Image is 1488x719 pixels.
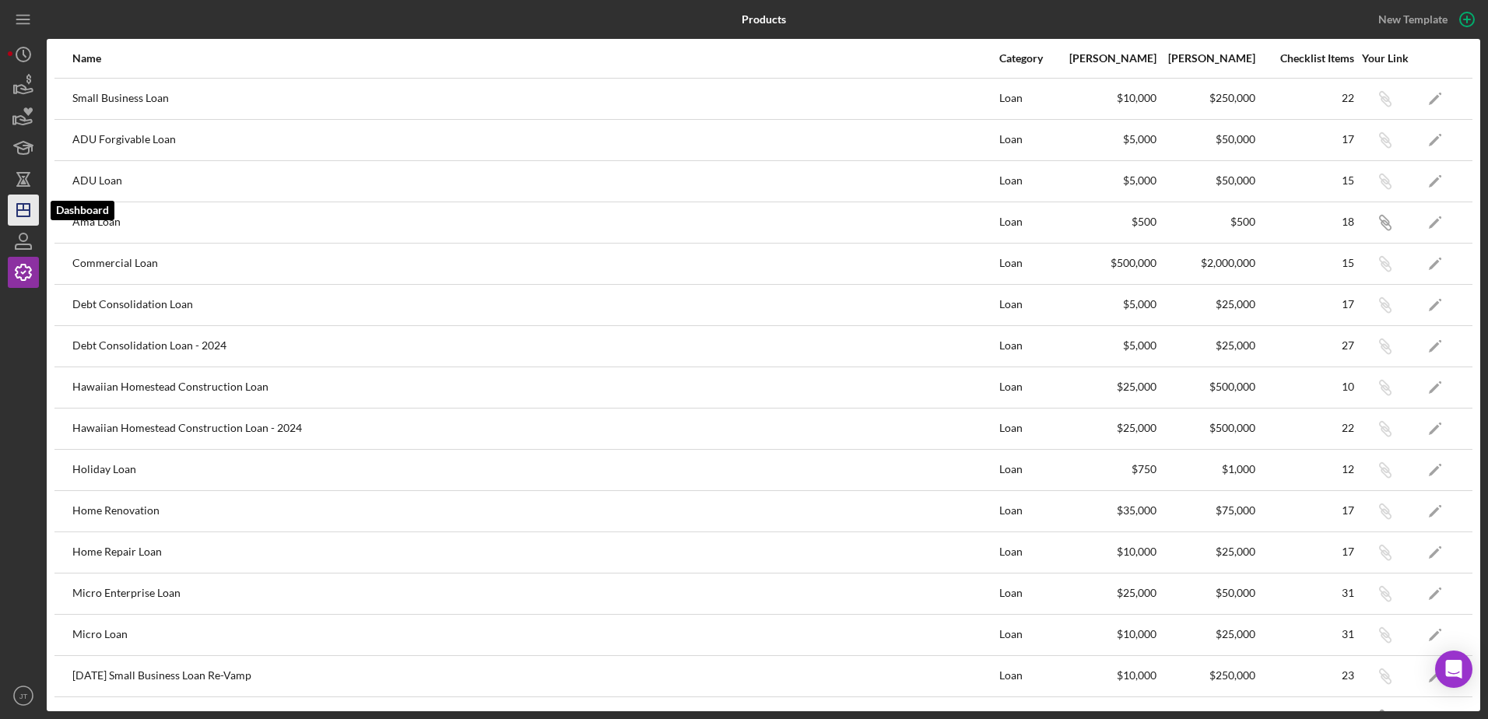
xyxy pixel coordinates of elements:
div: 15 [1257,174,1354,187]
div: [PERSON_NAME] [1158,52,1255,65]
div: Loan [999,533,1058,572]
div: Micro Enterprise Loan [72,574,998,613]
div: Loan [999,368,1058,407]
div: $750 [1059,463,1156,475]
div: $5,000 [1059,298,1156,310]
div: Loan [999,79,1058,118]
div: Your Link [1356,52,1414,65]
div: Commercial Loan [72,244,998,283]
b: Products [742,13,786,26]
div: $5,000 [1059,339,1156,352]
div: $35,000 [1059,504,1156,517]
div: $250,000 [1158,669,1255,682]
div: Debt Consolidation Loan [72,286,998,324]
div: $2,000,000 [1158,257,1255,269]
text: JT [19,692,28,700]
div: Loan [999,451,1058,489]
div: Loan [999,162,1058,201]
div: $5,000 [1059,133,1156,146]
div: 15 [1257,257,1354,269]
div: Loan [999,574,1058,613]
div: Name [72,52,998,65]
div: 22 [1257,92,1354,104]
div: Loan [999,121,1058,160]
div: Loan [999,244,1058,283]
div: $25,000 [1158,298,1255,310]
div: $75,000 [1158,504,1255,517]
div: $25,000 [1158,628,1255,640]
div: 17 [1257,504,1354,517]
div: New Template [1378,8,1448,31]
div: $500,000 [1158,422,1255,434]
div: ADU Forgivable Loan [72,121,998,160]
div: Loan [999,409,1058,448]
div: $25,000 [1059,381,1156,393]
div: Loan [999,327,1058,366]
div: $10,000 [1059,545,1156,558]
div: 27 [1257,339,1354,352]
div: $500,000 [1158,381,1255,393]
div: $25,000 [1158,545,1255,558]
div: 17 [1257,545,1354,558]
div: 18 [1257,216,1354,228]
div: $25,000 [1059,422,1156,434]
div: $25,000 [1158,339,1255,352]
div: Loan [999,492,1058,531]
div: 17 [1257,133,1354,146]
div: $50,000 [1158,174,1255,187]
div: 23 [1257,669,1354,682]
div: $10,000 [1059,92,1156,104]
div: $10,000 [1059,669,1156,682]
div: Checklist Items [1257,52,1354,65]
div: $500 [1158,216,1255,228]
div: Loan [999,203,1058,242]
div: Home Repair Loan [72,533,998,572]
div: $50,000 [1158,587,1255,599]
div: Hawaiian Homestead Construction Loan [72,368,998,407]
div: Small Business Loan [72,79,998,118]
div: Home Renovation [72,492,998,531]
div: $500 [1059,216,1156,228]
div: $10,000 [1059,628,1156,640]
div: 12 [1257,463,1354,475]
div: 22 [1257,422,1354,434]
div: $250,000 [1158,92,1255,104]
div: ADU Loan [72,162,998,201]
div: 10 [1257,381,1354,393]
div: Hawaiian Homestead Construction Loan - 2024 [72,409,998,448]
div: Loan [999,657,1058,696]
div: Debt Consolidation Loan - 2024 [72,327,998,366]
div: 31 [1257,587,1354,599]
div: $500,000 [1059,257,1156,269]
div: [PERSON_NAME] [1059,52,1156,65]
div: $25,000 [1059,587,1156,599]
div: Loan [999,616,1058,654]
div: Loan [999,286,1058,324]
div: Open Intercom Messenger [1435,651,1472,688]
div: Category [999,52,1058,65]
div: 31 [1257,628,1354,640]
div: [DATE] Small Business Loan Re-Vamp [72,657,998,696]
div: $5,000 [1059,174,1156,187]
div: 17 [1257,298,1354,310]
div: $1,000 [1158,463,1255,475]
button: JT [8,680,39,711]
button: New Template [1369,8,1480,31]
div: $50,000 [1158,133,1255,146]
div: Micro Loan [72,616,998,654]
div: Ama Loan [72,203,998,242]
div: Holiday Loan [72,451,998,489]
